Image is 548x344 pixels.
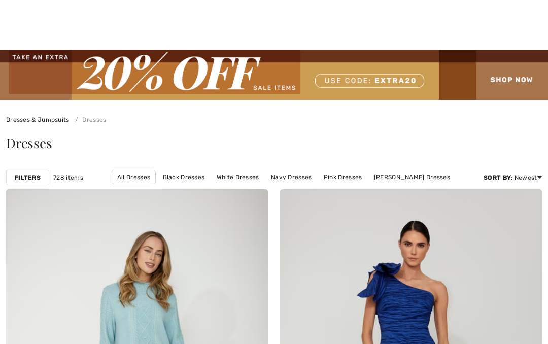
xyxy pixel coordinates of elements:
[112,170,156,184] a: All Dresses
[275,184,326,197] a: Long Dresses
[212,170,264,184] a: White Dresses
[369,170,455,184] a: [PERSON_NAME] Dresses
[71,116,106,123] a: Dresses
[6,134,52,152] span: Dresses
[266,170,317,184] a: Navy Dresses
[484,174,511,181] strong: Sort By
[53,173,83,182] span: 728 items
[327,184,380,197] a: Short Dresses
[15,173,41,182] strong: Filters
[187,184,273,197] a: [PERSON_NAME] Dresses
[484,173,542,182] div: : Newest
[319,170,367,184] a: Pink Dresses
[158,170,210,184] a: Black Dresses
[6,116,70,123] a: Dresses & Jumpsuits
